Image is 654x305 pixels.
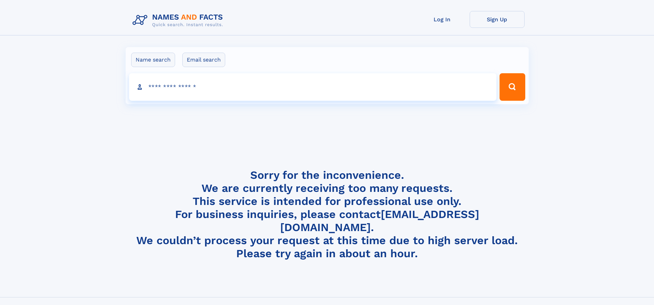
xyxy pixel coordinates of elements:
[129,73,497,101] input: search input
[415,11,470,28] a: Log In
[130,168,525,260] h4: Sorry for the inconvenience. We are currently receiving too many requests. This service is intend...
[500,73,525,101] button: Search Button
[182,53,225,67] label: Email search
[470,11,525,28] a: Sign Up
[130,11,229,30] img: Logo Names and Facts
[280,208,479,234] a: [EMAIL_ADDRESS][DOMAIN_NAME]
[131,53,175,67] label: Name search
